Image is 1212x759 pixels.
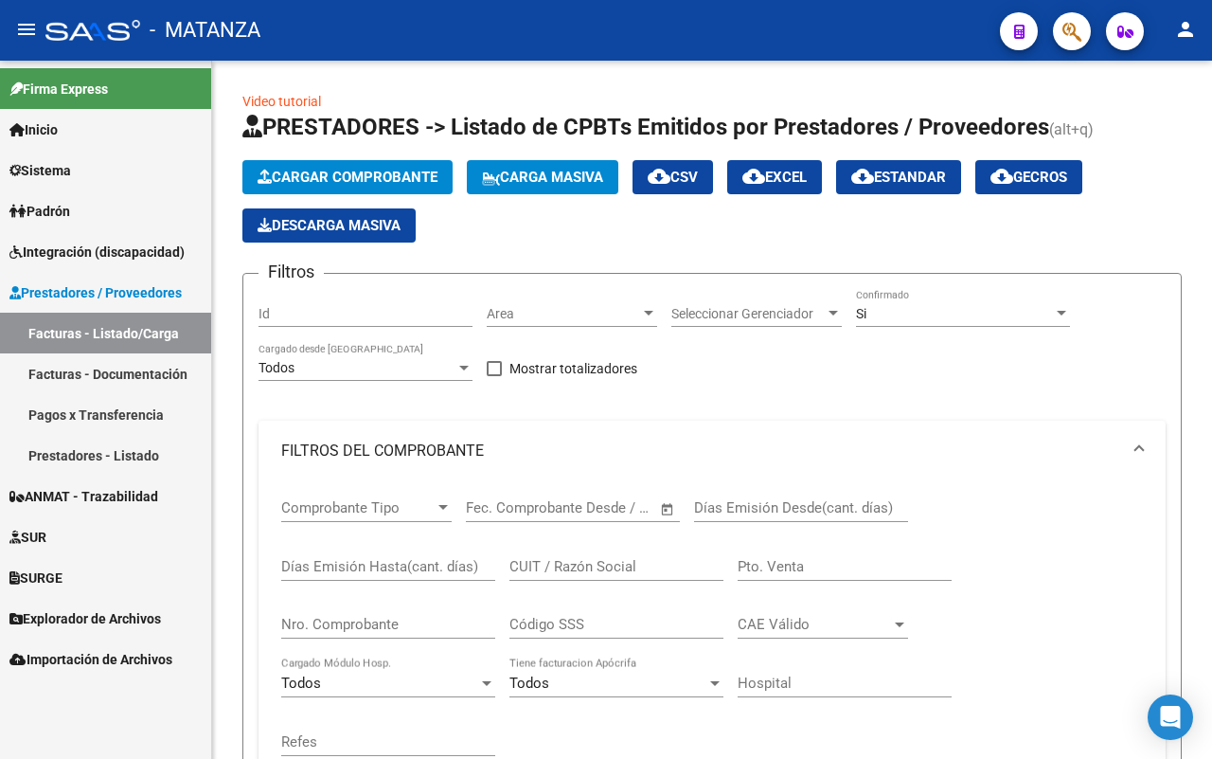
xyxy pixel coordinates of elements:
mat-panel-title: FILTROS DEL COMPROBANTE [281,441,1120,461]
span: SURGE [9,568,62,588]
span: Estandar [851,169,946,186]
button: CSV [633,160,713,194]
span: Seleccionar Gerenciador [671,306,825,322]
button: Open calendar [657,498,679,520]
span: Firma Express [9,79,108,99]
span: Comprobante Tipo [281,499,435,516]
span: Cargar Comprobante [258,169,437,186]
span: Todos [281,675,321,692]
span: Prestadores / Proveedores [9,282,182,303]
span: CAE Válido [738,616,891,633]
span: Inicio [9,119,58,140]
button: Gecros [975,160,1082,194]
mat-icon: person [1174,18,1197,41]
span: Todos [258,360,294,375]
mat-expansion-panel-header: FILTROS DEL COMPROBANTE [258,421,1166,481]
span: Sistema [9,160,71,181]
div: Open Intercom Messenger [1148,695,1193,740]
span: ANMAT - Trazabilidad [9,486,158,507]
span: Importación de Archivos [9,649,172,670]
button: Cargar Comprobante [242,160,453,194]
span: Si [856,306,866,321]
button: Carga Masiva [467,160,618,194]
span: Carga Masiva [482,169,603,186]
span: Gecros [990,169,1067,186]
h3: Filtros [258,259,324,285]
app-download-masive: Descarga masiva de comprobantes (adjuntos) [242,208,416,243]
span: CSV [648,169,698,186]
mat-icon: cloud_download [648,165,670,188]
button: Estandar [836,160,961,194]
input: Fecha inicio [466,499,543,516]
mat-icon: cloud_download [851,165,874,188]
span: Area [487,306,640,322]
button: EXCEL [727,160,822,194]
span: - MATANZA [150,9,260,51]
span: Descarga Masiva [258,217,401,234]
span: EXCEL [742,169,807,186]
mat-icon: menu [15,18,38,41]
mat-icon: cloud_download [742,165,765,188]
span: Mostrar totalizadores [509,357,637,380]
span: Todos [509,675,549,692]
mat-icon: cloud_download [990,165,1013,188]
a: Video tutorial [242,94,321,109]
span: (alt+q) [1049,120,1094,138]
span: SUR [9,527,46,548]
button: Descarga Masiva [242,208,416,243]
span: Explorador de Archivos [9,608,161,629]
input: Fecha fin [560,499,651,516]
span: PRESTADORES -> Listado de CPBTs Emitidos por Prestadores / Proveedores [242,114,1049,140]
span: Padrón [9,201,70,222]
span: Integración (discapacidad) [9,242,185,262]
